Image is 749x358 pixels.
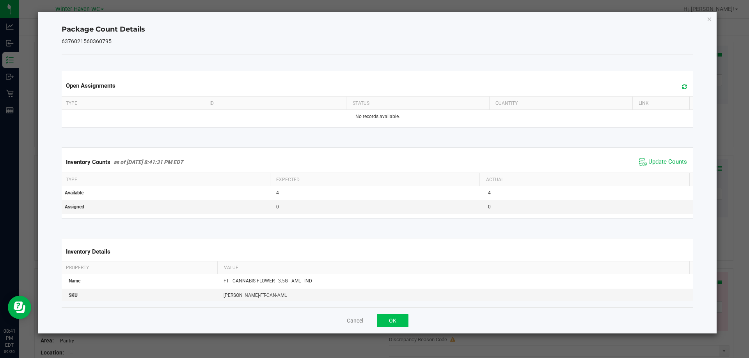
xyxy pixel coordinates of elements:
iframe: Resource center [8,296,31,319]
h5: 6376021560360795 [62,39,694,44]
span: Open Assignments [66,82,115,89]
span: 4 [488,190,491,196]
span: Actual [486,177,504,182]
span: Value [224,265,238,270]
span: Property [66,265,89,270]
span: SKU [69,293,78,298]
span: 4 [276,190,279,196]
span: Expected [276,177,300,182]
span: Quantity [495,101,518,106]
span: Inventory Details [66,248,110,255]
button: OK [377,314,408,327]
span: as of [DATE] 8:41:31 PM EDT [114,159,183,165]
span: Name [69,278,80,284]
td: No records available. [60,110,695,123]
span: Inventory Counts [66,159,110,166]
span: Update Counts [648,158,687,166]
h4: Package Count Details [62,25,694,35]
span: Status [353,101,369,106]
button: Cancel [347,317,363,324]
span: ID [209,101,214,106]
span: 0 [488,204,491,210]
span: Available [65,190,83,196]
button: Close [707,14,712,23]
span: [PERSON_NAME]-FT-CAN-AML [224,293,287,298]
span: Type [66,177,77,182]
span: 0 [276,204,279,210]
span: FT - CANNABIS FLOWER - 3.5G - AML - IND [224,278,312,284]
span: Link [639,101,649,106]
span: Assigned [65,204,84,210]
span: Type [66,101,77,106]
